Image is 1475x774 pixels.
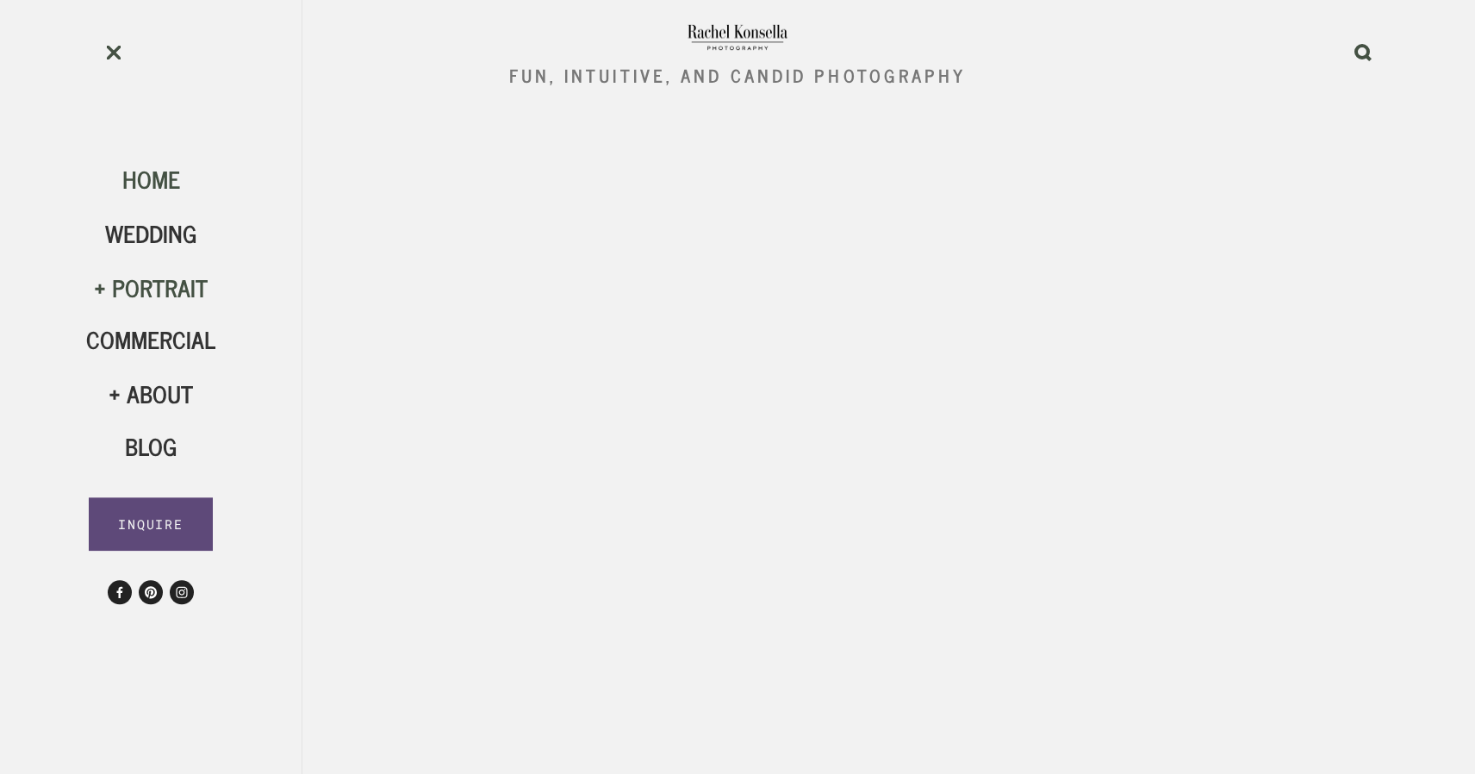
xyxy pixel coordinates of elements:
[139,580,163,604] a: KonsellaPhoto
[86,273,215,303] div: Portrait
[86,321,215,359] a: Commercial
[170,580,194,604] a: Instagram
[122,159,180,197] a: Home
[125,427,177,465] a: Blog
[105,214,197,252] a: Wedding
[108,580,132,604] a: Rachel Konsella
[89,497,214,551] a: INQUIRE
[86,379,215,409] div: About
